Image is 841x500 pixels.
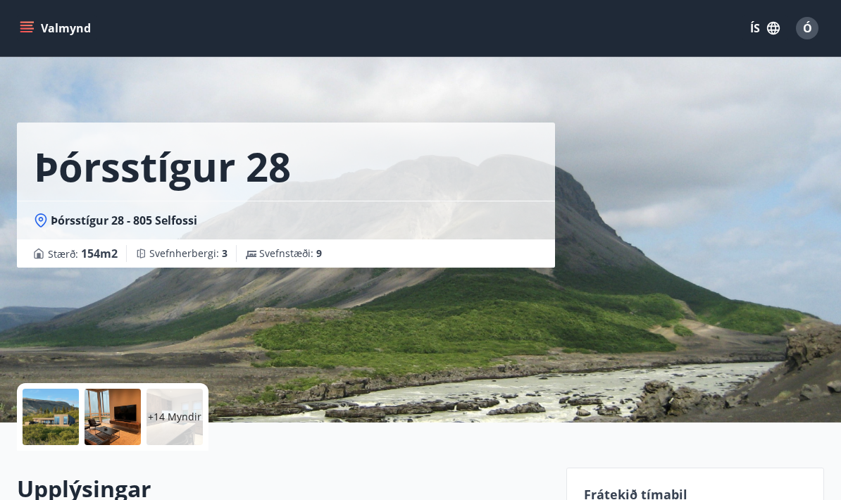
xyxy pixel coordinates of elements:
[51,213,197,228] span: Þórsstígur 28 - 805 Selfossi
[34,139,291,193] h1: Þórsstígur 28
[81,246,118,261] span: 154 m2
[149,246,228,261] span: Svefnherbergi :
[803,20,812,36] span: Ó
[222,246,228,260] span: 3
[259,246,322,261] span: Svefnstæði :
[48,245,118,262] span: Stærð :
[148,410,201,424] p: +14 Myndir
[17,15,96,41] button: menu
[316,246,322,260] span: 9
[790,11,824,45] button: Ó
[742,15,787,41] button: ÍS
